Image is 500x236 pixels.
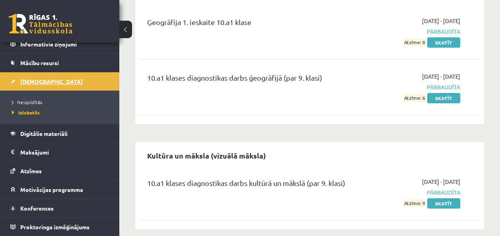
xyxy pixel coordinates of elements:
div: 10.a1 klases diagnostikas darbs ģeogrāfijā (par 9. klasi) [147,72,352,87]
span: Pārbaudīta [364,27,460,36]
a: Mācību resursi [10,54,109,72]
span: Pārbaudīta [364,188,460,197]
a: Informatīvie ziņojumi [10,35,109,53]
legend: Informatīvie ziņojumi [20,35,109,53]
div: Ģeogrāfija 1. ieskaite 10.a1 klase [147,17,352,31]
a: Proktoringa izmēģinājums [10,218,109,236]
span: Konferences [20,205,54,212]
a: Digitālie materiāli [10,124,109,143]
span: Atzīmes [20,167,42,174]
span: Atzīme: 9 [403,199,426,207]
span: Atzīme: 8 [403,38,426,46]
legend: Maksājumi [20,143,109,161]
a: Skatīt [427,93,460,103]
span: [DEMOGRAPHIC_DATA] [20,78,83,85]
a: Skatīt [427,198,460,209]
a: Maksājumi [10,143,109,161]
span: [DATE] - [DATE] [422,72,460,81]
a: Neizpildītās [12,99,111,106]
span: Pārbaudīta [364,83,460,91]
a: Rīgas 1. Tālmācības vidusskola [9,14,72,34]
span: Izlabotās [12,109,40,116]
span: Neizpildītās [12,99,42,105]
span: Motivācijas programma [20,186,83,193]
span: [DATE] - [DATE] [422,17,460,25]
span: Atzīme: 6 [403,94,426,102]
a: Motivācijas programma [10,180,109,199]
a: Konferences [10,199,109,217]
span: Proktoringa izmēģinājums [20,223,89,230]
h2: Kultūra un māksla (vizuālā māksla) [139,146,274,165]
a: [DEMOGRAPHIC_DATA] [10,72,109,91]
a: Skatīt [427,37,460,48]
a: Izlabotās [12,109,111,116]
span: Digitālie materiāli [20,130,68,137]
div: 10.a1 klases diagnostikas darbs kultūrā un mākslā (par 9. klasi) [147,178,352,192]
span: Mācību resursi [20,59,59,66]
span: [DATE] - [DATE] [422,178,460,186]
a: Atzīmes [10,162,109,180]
